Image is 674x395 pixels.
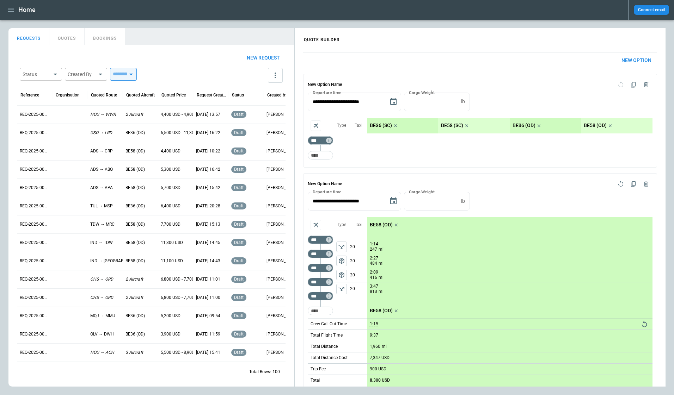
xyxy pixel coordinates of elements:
[379,261,384,267] p: mi
[379,289,384,295] p: mi
[20,276,49,282] p: REQ-2025-000243
[20,295,49,301] p: REQ-2025-000242
[386,95,400,109] button: Choose date, selected date is Aug 14, 2025
[336,284,347,294] button: left aligned
[338,271,345,278] span: package_2
[355,222,362,228] p: Taxi
[232,93,244,98] div: Status
[379,275,384,281] p: mi
[91,93,117,98] div: Quoted Route
[161,350,203,356] p: 5,500 USD - 8,900 USD
[196,112,220,118] p: [DATE] 13:57
[125,295,143,301] p: 2 Aircraft
[161,185,180,191] p: 5,700 USD
[370,289,377,295] p: 813
[266,167,296,173] p: [PERSON_NAME]
[233,258,245,263] span: draft
[370,261,377,267] p: 484
[241,51,286,65] button: New request
[49,28,85,45] button: QUOTES
[355,123,362,128] p: Taxi
[249,369,271,375] p: Total Rows:
[266,331,296,337] p: [PERSON_NAME]
[266,313,296,319] p: [PERSON_NAME]
[350,240,367,254] p: 20
[370,242,378,247] p: 1:14
[441,123,463,128] p: BE58 (SC)
[196,240,220,246] p: [DATE] 14:45
[126,93,155,98] div: Quoted Aircraft
[233,240,245,245] span: draft
[20,203,49,209] p: REQ-2025-000247
[409,189,435,195] label: Cargo Weight
[90,258,144,264] p: IND → [GEOGRAPHIC_DATA]
[640,79,652,91] span: Delete quote option
[20,112,49,118] p: REQ-2025-000252
[125,148,145,154] p: BE58 (OD)
[20,350,49,356] p: REQ-2025-000239
[337,123,346,128] p: Type
[311,321,347,327] p: Crew Call Out Time
[266,130,296,136] p: [PERSON_NAME]
[56,93,80,98] div: Organisation
[161,203,180,209] p: 6,400 USD
[268,68,283,83] button: more
[23,71,51,78] div: Status
[336,242,347,252] button: left aligned
[337,222,346,228] p: Type
[125,203,145,209] p: BE36 (OD)
[125,276,143,282] p: 2 Aircraft
[370,355,390,360] p: 7,347 USD
[125,185,145,191] p: BE58 (OD)
[8,28,49,45] button: REQUESTS
[90,350,114,356] p: HOU → AOH
[370,378,390,383] p: 8,300 USD
[90,112,116,118] p: HOU → WWR
[336,256,347,266] span: Type of sector
[85,28,125,45] button: BOOKINGS
[90,148,113,154] p: ADS → CRP
[233,277,245,282] span: draft
[125,167,145,173] p: BE58 (OD)
[338,257,345,264] span: package_2
[196,185,220,191] p: [DATE] 15:42
[196,167,220,173] p: [DATE] 16:42
[461,198,465,204] p: lb
[196,350,220,356] p: [DATE] 15:41
[233,185,245,190] span: draft
[308,151,333,159] div: Too short
[370,256,378,261] p: 2:27
[196,221,220,227] p: [DATE] 15:13
[336,270,347,280] span: Type of sector
[20,185,49,191] p: REQ-2025-000248
[233,332,245,337] span: draft
[125,130,145,136] p: BE36 (OD)
[370,246,377,252] p: 247
[640,178,652,190] span: Delete quote option
[90,221,115,227] p: TDW → MRC
[161,130,206,136] p: 6,500 USD - 11,300 USD
[308,264,333,272] div: Too short
[125,331,145,337] p: BE36 (OD)
[90,331,114,337] p: OLV → DWH
[379,246,384,252] p: mi
[386,194,400,208] button: Choose date, selected date is Aug 1, 2025
[90,276,113,282] p: CHS → ORD
[20,130,49,136] p: REQ-2025-000251
[90,130,112,136] p: GSO → LRD
[370,270,378,275] p: 2:09
[90,313,115,319] p: MQJ → MMU
[20,167,49,173] p: REQ-2025-000249
[196,276,220,282] p: [DATE] 11:01
[266,295,296,301] p: [PERSON_NAME]
[125,258,145,264] p: BE58 (OD)
[370,222,393,228] p: BE58 (OD)
[125,313,145,319] p: BE36 (OD)
[20,221,49,227] p: REQ-2025-000246
[233,222,245,227] span: draft
[308,136,333,145] div: Too short
[370,333,378,338] p: 9:37
[308,178,342,190] h6: New Option Name
[90,295,113,301] p: CHS → ORD
[266,221,296,227] p: [PERSON_NAME]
